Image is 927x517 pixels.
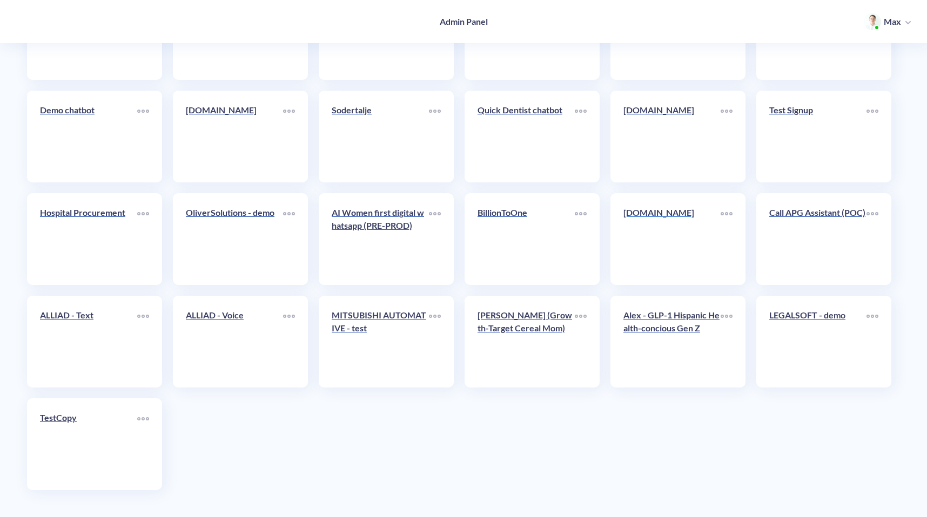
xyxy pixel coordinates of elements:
[332,104,429,117] p: Sodertalje
[769,104,866,117] p: Test Signup
[40,309,137,322] p: ALLIAD - Text
[769,309,866,322] p: LEGALSOFT - demo
[332,309,429,335] p: MITSUBISHI AUTOMATIVE - test
[623,206,721,219] p: [DOMAIN_NAME]
[332,206,429,232] p: AI Women first digital whatsapp (PRE-PROD)
[186,309,283,322] p: ALLIAD - Voice
[40,411,137,424] p: TestCopy
[623,206,721,272] a: [DOMAIN_NAME]
[478,309,575,375] a: [PERSON_NAME] (Growth-Target Cereal Mom)
[186,206,283,219] p: OliverSolutions - demo
[332,309,429,375] a: MITSUBISHI AUTOMATIVE - test
[623,104,721,117] p: [DOMAIN_NAME]
[40,104,137,117] p: Demo chatbot
[623,309,721,335] p: Alex - GLP-1 Hispanic Health-concious Gen Z
[186,104,283,117] p: [DOMAIN_NAME]
[40,104,137,169] a: Demo chatbot
[40,411,137,477] a: TestCopy
[186,104,283,169] a: [DOMAIN_NAME]
[40,206,137,219] p: Hospital Procurement
[332,206,429,272] a: AI Women first digital whatsapp (PRE-PROD)
[186,206,283,272] a: OliverSolutions - demo
[478,206,575,219] p: BillionToOne
[864,13,881,30] img: user photo
[440,16,488,26] h4: Admin Panel
[478,206,575,272] a: BillionToOne
[478,309,575,335] p: [PERSON_NAME] (Growth-Target Cereal Mom)
[623,104,721,169] a: [DOMAIN_NAME]
[332,104,429,169] a: Sodertalje
[858,12,916,31] button: user photoMax
[478,104,575,169] a: Quick Dentist chatbot
[884,16,901,28] p: Max
[40,206,137,272] a: Hospital Procurement
[478,104,575,117] p: Quick Dentist chatbot
[769,206,866,219] p: Call APG Assistant (POC)
[769,206,866,272] a: Call APG Assistant (POC)
[769,309,866,375] a: LEGALSOFT - demo
[186,309,283,375] a: ALLIAD - Voice
[623,309,721,375] a: Alex - GLP-1 Hispanic Health-concious Gen Z
[40,309,137,375] a: ALLIAD - Text
[769,104,866,169] a: Test Signup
